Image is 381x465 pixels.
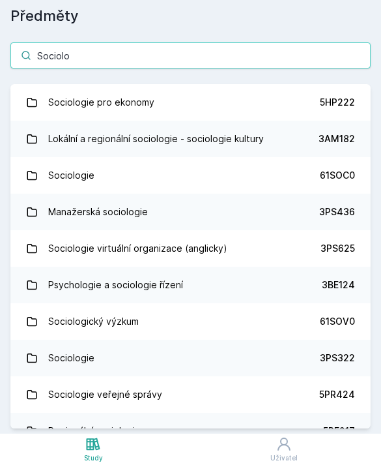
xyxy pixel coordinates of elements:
div: Sociologie veřejné správy [48,382,162,408]
div: 61SOV0 [320,315,355,328]
div: 3PS322 [320,352,355,365]
input: Název nebo ident předmětu… [10,42,371,68]
div: Psychologie a sociologie řízení [48,272,183,298]
div: Manažerská sociologie [48,199,148,225]
a: Psychologie a sociologie řízení 3BE124 [10,267,371,303]
div: Regionální sociologie [48,418,141,444]
div: Lokální a regionální sociologie - sociologie kultury [48,126,264,152]
div: 3AM182 [318,132,355,145]
div: Uživatel [270,453,298,463]
a: Manažerská sociologie 3PS436 [10,194,371,230]
a: Sociologie pro ekonomy 5HP222 [10,84,371,121]
div: Sociologie pro ekonomy [48,89,154,115]
a: Sociologie 61SOC0 [10,157,371,194]
div: 5PR424 [319,388,355,401]
h1: Předměty [10,5,371,27]
a: Sociologický výzkum 61SOV0 [10,303,371,340]
div: 5RE217 [323,425,355,438]
div: 3PS436 [319,205,355,218]
div: Study [84,453,103,463]
a: Sociologie 3PS322 [10,340,371,376]
a: Lokální a regionální sociologie - sociologie kultury 3AM182 [10,121,371,157]
a: Uživatel [186,434,381,465]
a: Sociologie virtuální organizace (anglicky) 3PS625 [10,230,371,267]
a: Regionální sociologie 5RE217 [10,413,371,449]
a: Sociologie veřejné správy 5PR424 [10,376,371,413]
div: Sociologie [48,345,94,371]
div: 3BE124 [322,278,355,292]
div: 61SOC0 [320,169,355,182]
div: Sociologický výzkum [48,308,139,335]
div: Sociologie [48,162,94,188]
div: 5HP222 [320,96,355,109]
div: 3PS625 [320,242,355,255]
div: Sociologie virtuální organizace (anglicky) [48,235,227,262]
